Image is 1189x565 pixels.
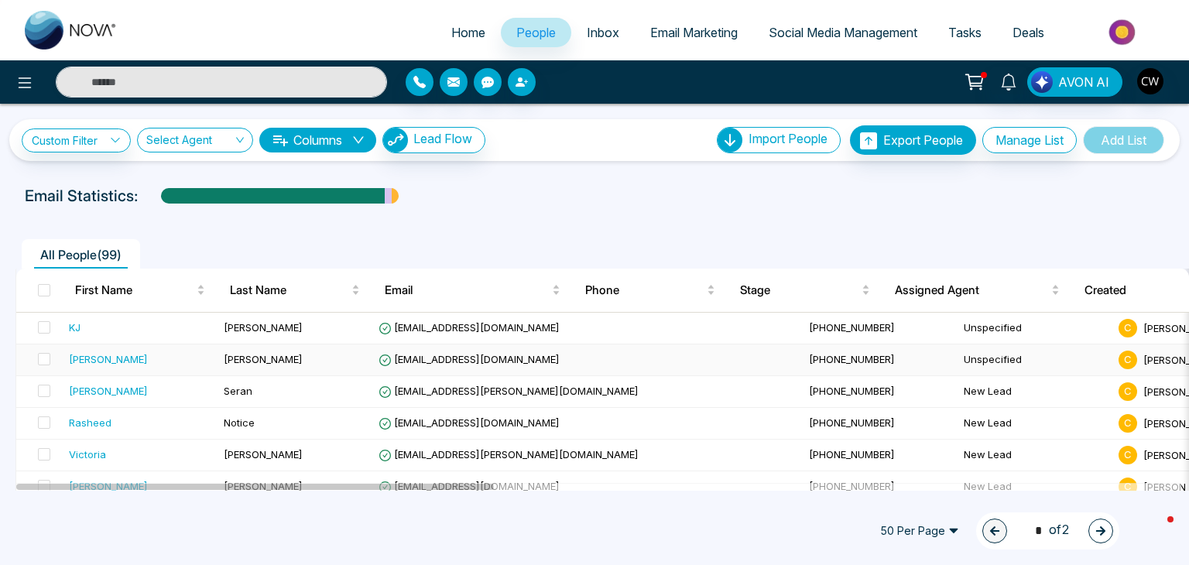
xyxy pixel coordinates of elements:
[224,353,303,365] span: [PERSON_NAME]
[933,18,997,47] a: Tasks
[753,18,933,47] a: Social Media Management
[379,448,639,461] span: [EMAIL_ADDRESS][PERSON_NAME][DOMAIN_NAME]
[809,321,895,334] span: [PHONE_NUMBER]
[1136,512,1174,550] iframe: Intercom live chat
[997,18,1060,47] a: Deals
[895,281,1048,300] span: Assigned Agent
[69,351,148,367] div: [PERSON_NAME]
[1119,414,1137,433] span: C
[585,281,704,300] span: Phone
[69,383,148,399] div: [PERSON_NAME]
[1026,520,1070,541] span: of 2
[69,447,106,462] div: Victoria
[1119,382,1137,401] span: C
[948,25,982,40] span: Tasks
[376,127,485,153] a: Lead FlowLead Flow
[382,127,485,153] button: Lead Flow
[958,344,1112,376] td: Unspecified
[218,269,372,312] th: Last Name
[63,269,218,312] th: First Name
[34,247,128,262] span: All People ( 99 )
[1013,25,1044,40] span: Deals
[587,25,619,40] span: Inbox
[379,416,560,429] span: [EMAIL_ADDRESS][DOMAIN_NAME]
[809,448,895,461] span: [PHONE_NUMBER]
[869,519,970,543] span: 50 Per Page
[516,25,556,40] span: People
[379,321,560,334] span: [EMAIL_ADDRESS][DOMAIN_NAME]
[635,18,753,47] a: Email Marketing
[883,132,963,148] span: Export People
[352,134,365,146] span: down
[1058,73,1109,91] span: AVON AI
[501,18,571,47] a: People
[259,128,376,152] button: Columnsdown
[769,25,917,40] span: Social Media Management
[230,281,348,300] span: Last Name
[22,128,131,152] a: Custom Filter
[573,269,728,312] th: Phone
[379,385,639,397] span: [EMAIL_ADDRESS][PERSON_NAME][DOMAIN_NAME]
[749,131,828,146] span: Import People
[451,25,485,40] span: Home
[958,408,1112,440] td: New Lead
[982,127,1077,153] button: Manage List
[650,25,738,40] span: Email Marketing
[1119,351,1137,369] span: C
[728,269,882,312] th: Stage
[224,321,303,334] span: [PERSON_NAME]
[1067,15,1180,50] img: Market-place.gif
[224,448,303,461] span: [PERSON_NAME]
[1119,446,1137,464] span: C
[69,320,81,335] div: KJ
[882,269,1072,312] th: Assigned Agent
[413,131,472,146] span: Lead Flow
[809,385,895,397] span: [PHONE_NUMBER]
[224,385,252,397] span: Seran
[436,18,501,47] a: Home
[69,478,148,494] div: [PERSON_NAME]
[379,480,560,492] span: [EMAIL_ADDRESS][DOMAIN_NAME]
[372,269,573,312] th: Email
[958,376,1112,408] td: New Lead
[1027,67,1122,97] button: AVON AI
[385,281,549,300] span: Email
[1119,319,1137,337] span: C
[69,415,111,430] div: Rasheed
[224,480,303,492] span: [PERSON_NAME]
[383,128,408,152] img: Lead Flow
[379,353,560,365] span: [EMAIL_ADDRESS][DOMAIN_NAME]
[1119,478,1137,496] span: C
[75,281,194,300] span: First Name
[809,353,895,365] span: [PHONE_NUMBER]
[571,18,635,47] a: Inbox
[25,11,118,50] img: Nova CRM Logo
[224,416,255,429] span: Notice
[958,440,1112,471] td: New Lead
[809,480,895,492] span: [PHONE_NUMBER]
[1031,71,1053,93] img: Lead Flow
[958,471,1112,503] td: New Lead
[740,281,858,300] span: Stage
[25,184,138,207] p: Email Statistics:
[1137,68,1163,94] img: User Avatar
[809,416,895,429] span: [PHONE_NUMBER]
[850,125,976,155] button: Export People
[958,313,1112,344] td: Unspecified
